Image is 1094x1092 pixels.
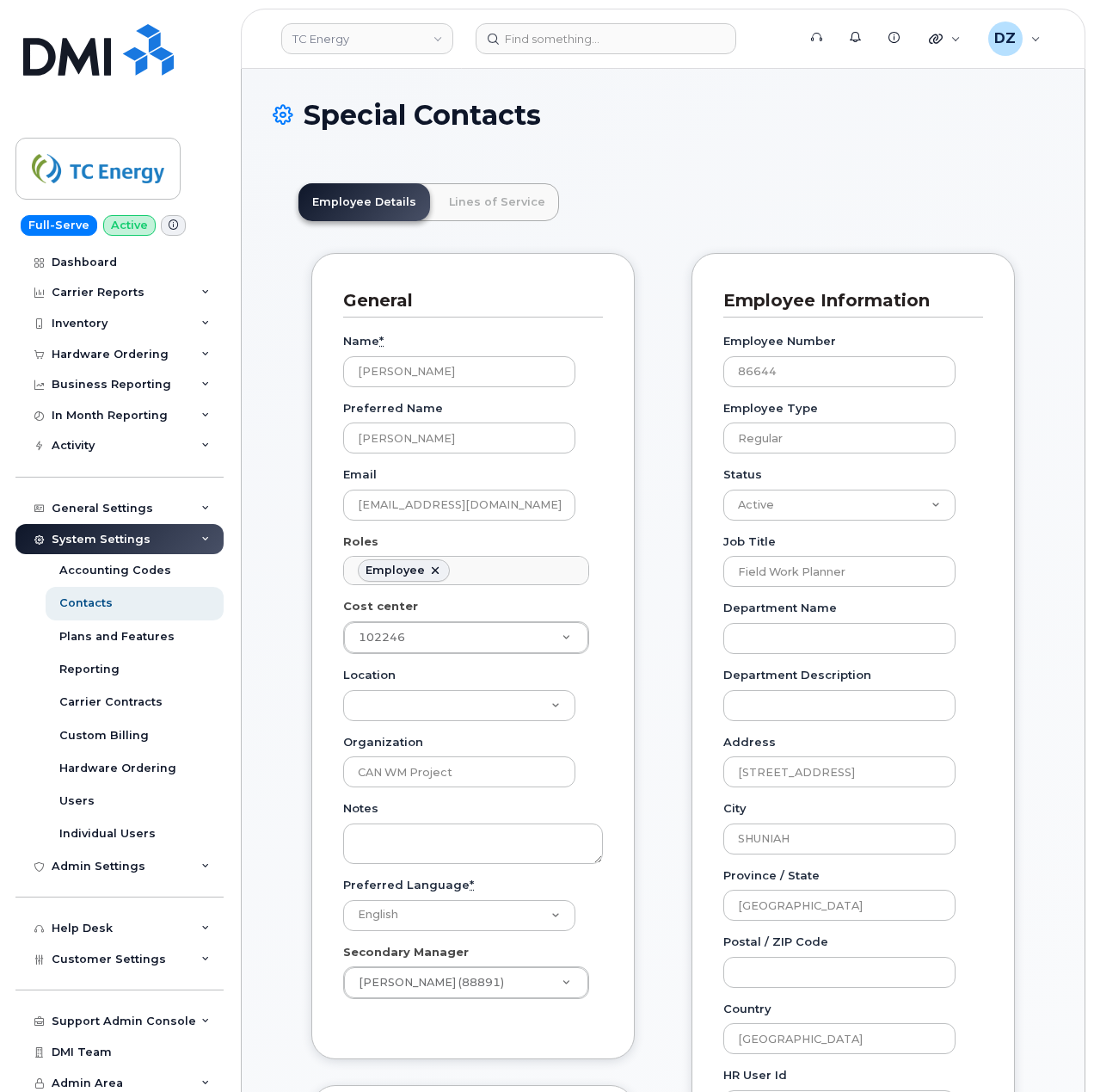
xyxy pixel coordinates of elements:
label: Notes [343,800,378,817]
label: Department Name [723,600,837,616]
label: Address [723,734,776,750]
label: Status [723,466,762,483]
label: Employee Number [723,333,836,349]
label: City [723,800,747,817]
h3: General [343,289,590,312]
label: Country [723,1001,771,1017]
label: Cost center [343,598,418,614]
a: Employee Details [298,183,430,221]
label: HR user id [723,1067,787,1083]
abbr: required [379,334,384,348]
label: Preferred Language [343,877,474,893]
div: Employee [366,564,425,577]
label: Name [343,333,384,349]
h1: Special Contacts [273,100,1054,130]
label: Preferred Name [343,400,443,416]
label: Province / State [723,867,820,884]
label: Email [343,466,377,483]
abbr: required [470,878,474,891]
a: [PERSON_NAME] (88891) [344,967,588,998]
h3: Employee Information [723,289,970,312]
label: Secondary Manager [343,944,469,960]
label: Postal / ZIP Code [723,934,828,950]
label: Location [343,667,396,683]
label: Department Description [723,667,871,683]
span: [PERSON_NAME] (88891) [348,975,504,990]
label: Job Title [723,534,776,550]
label: Organization [343,734,423,750]
label: Employee Type [723,400,818,416]
a: 102246 [344,622,588,653]
a: Lines of Service [435,183,559,221]
label: Roles [343,534,378,550]
span: 102246 [359,631,405,644]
